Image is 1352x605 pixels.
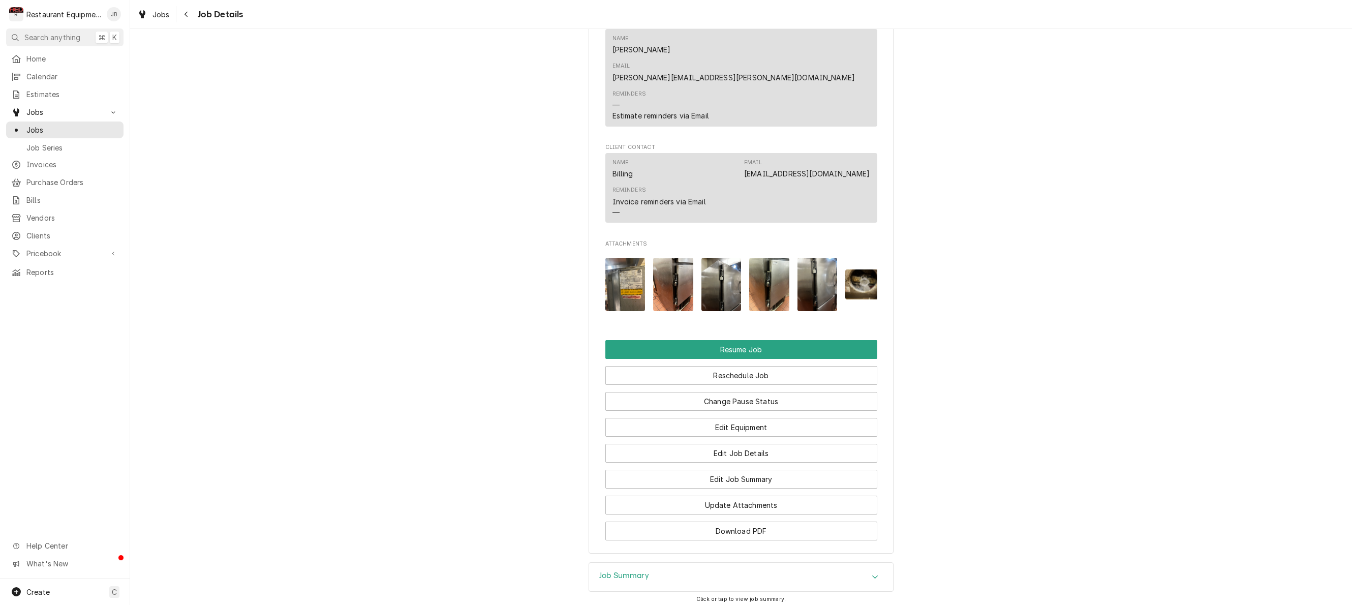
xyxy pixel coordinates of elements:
[605,385,877,411] div: Button Group Row
[612,90,709,121] div: Reminders
[6,104,124,120] a: Go to Jobs
[605,359,877,385] div: Button Group Row
[26,159,118,170] span: Invoices
[6,537,124,554] a: Go to Help Center
[6,139,124,156] a: Job Series
[152,9,170,20] span: Jobs
[605,515,877,540] div: Button Group Row
[653,258,693,311] img: HncrDTnMRZqUuFab1epN
[178,6,195,22] button: Navigate back
[605,250,877,319] span: Attachments
[612,73,855,82] a: [PERSON_NAME][EMAIL_ADDRESS][PERSON_NAME][DOMAIN_NAME]
[701,258,742,311] img: CNY9vtQSlv08eEGfX7Tw
[797,258,838,311] img: QDS676gRhG931Kna7q7d
[9,7,23,21] div: Restaurant Equipment Diagnostics's Avatar
[605,411,877,437] div: Button Group Row
[599,571,649,581] h3: Job Summary
[605,143,877,227] div: Client Contact
[26,9,101,20] div: Restaurant Equipment Diagnostics
[612,44,671,55] div: [PERSON_NAME]
[605,240,877,319] div: Attachments
[749,258,789,311] img: t3h36qc9SgWuUxzwRMa2
[696,596,786,602] span: Click or tap to view job summary.
[612,186,646,194] div: Reminders
[612,159,633,179] div: Name
[6,86,124,103] a: Estimates
[589,562,894,592] div: Job Summary
[133,6,174,23] a: Jobs
[24,32,80,43] span: Search anything
[26,267,118,278] span: Reports
[107,7,121,21] div: Jaired Brunty's Avatar
[612,90,646,98] div: Reminders
[612,186,706,217] div: Reminders
[6,209,124,226] a: Vendors
[6,192,124,208] a: Bills
[612,62,855,82] div: Email
[605,340,877,540] div: Button Group
[605,392,877,411] button: Change Pause Status
[589,563,893,591] div: Accordion Header
[612,35,671,55] div: Name
[744,159,870,179] div: Email
[26,142,118,153] span: Job Series
[26,89,118,100] span: Estimates
[605,153,877,227] div: Client Contact List
[6,122,124,138] a: Jobs
[6,245,124,262] a: Go to Pricebook
[605,463,877,489] div: Button Group Row
[605,418,877,437] button: Edit Equipment
[605,340,877,359] button: Resume Job
[605,240,877,248] span: Attachments
[612,207,620,218] div: —
[6,68,124,85] a: Calendar
[605,29,877,126] div: Contact
[605,153,877,223] div: Contact
[612,168,633,179] div: Billing
[605,437,877,463] div: Button Group Row
[26,107,103,117] span: Jobs
[6,555,124,572] a: Go to What's New
[612,159,629,167] div: Name
[26,213,118,223] span: Vendors
[6,174,124,191] a: Purchase Orders
[612,62,630,70] div: Email
[6,156,124,173] a: Invoices
[26,588,50,596] span: Create
[744,159,762,167] div: Email
[605,522,877,540] button: Download PDF
[605,470,877,489] button: Edit Job Summary
[612,35,629,43] div: Name
[605,143,877,152] span: Client Contact
[195,8,243,21] span: Job Details
[112,587,117,597] span: C
[26,53,118,64] span: Home
[9,7,23,21] div: R
[112,32,117,43] span: K
[26,71,118,82] span: Calendar
[26,248,103,259] span: Pricebook
[6,264,124,281] a: Reports
[26,558,117,569] span: What's New
[26,195,118,205] span: Bills
[605,496,877,515] button: Update Attachments
[6,227,124,244] a: Clients
[589,563,893,591] button: Accordion Details Expand Trigger
[845,269,885,299] img: BXmfdOV0T4u2YyVgdLEq
[605,489,877,515] div: Button Group Row
[612,100,620,110] div: —
[6,28,124,46] button: Search anything⌘K
[612,196,706,207] div: Invoice reminders via Email
[605,366,877,385] button: Reschedule Job
[6,50,124,67] a: Home
[605,258,646,311] img: kDJ8ZNeTmmlH42dxIdA7
[26,540,117,551] span: Help Center
[26,125,118,135] span: Jobs
[26,177,118,188] span: Purchase Orders
[107,7,121,21] div: JB
[605,340,877,359] div: Button Group Row
[612,110,709,121] div: Estimate reminders via Email
[26,230,118,241] span: Clients
[605,29,877,131] div: Location Contact List
[605,444,877,463] button: Edit Job Details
